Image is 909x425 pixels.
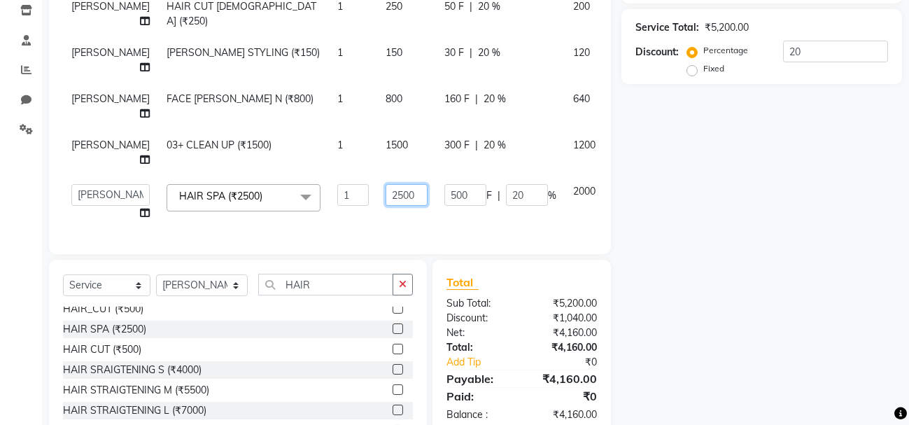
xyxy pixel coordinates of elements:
div: Balance : [436,407,521,422]
span: [PERSON_NAME] [71,92,150,105]
span: 03+ CLEAN UP (₹1500) [167,139,272,151]
div: ₹4,160.00 [521,407,607,422]
div: ₹0 [536,355,607,370]
div: HAIR CUT (₹500) [63,342,141,357]
div: ₹4,160.00 [521,370,607,387]
span: Total [446,275,479,290]
div: Payable: [436,370,521,387]
span: 1 [337,139,343,151]
div: HAIR_CUT (₹500) [63,302,143,316]
a: Add Tip [436,355,536,370]
span: [PERSON_NAME] [71,46,150,59]
div: HAIR SPA (₹2500) [63,322,146,337]
label: Fixed [703,62,724,75]
span: [PERSON_NAME] STYLING (₹150) [167,46,320,59]
a: x [262,190,269,202]
span: 300 F [444,138,470,153]
span: 1200 [573,139,596,151]
label: Percentage [703,44,748,57]
span: 150 [386,46,402,59]
div: HAIR STRAIGTENING M (₹5500) [63,383,209,398]
input: Search or Scan [258,274,393,295]
span: 20 % [478,46,500,60]
span: 1 [337,92,343,105]
div: ₹0 [521,388,607,405]
span: HAIR SPA (₹2500) [179,190,262,202]
span: | [470,46,472,60]
span: 640 [573,92,590,105]
div: ₹1,040.00 [521,311,607,326]
div: Sub Total: [436,296,521,311]
div: Net: [436,326,521,340]
span: 20 % [484,138,506,153]
div: Discount: [436,311,521,326]
div: Discount: [635,45,679,60]
span: 20 % [484,92,506,106]
div: HAIR SRAIGTENING S (₹4000) [63,363,202,377]
span: 1 [337,46,343,59]
div: ₹5,200.00 [705,20,749,35]
div: ₹4,160.00 [521,340,607,355]
div: ₹4,160.00 [521,326,607,340]
span: % [548,188,556,203]
span: 30 F [444,46,464,60]
div: ₹5,200.00 [521,296,607,311]
div: HAIR STRAIGTENING L (₹7000) [63,403,206,418]
div: Total: [436,340,521,355]
span: | [498,188,500,203]
span: | [475,92,478,106]
span: 120 [573,46,590,59]
span: 800 [386,92,402,105]
span: [PERSON_NAME] [71,139,150,151]
span: F [486,188,492,203]
div: Service Total: [635,20,699,35]
span: 1500 [386,139,408,151]
span: 2000 [573,185,596,197]
div: Paid: [436,388,521,405]
span: | [475,138,478,153]
span: 160 F [444,92,470,106]
span: FACE [PERSON_NAME] N (₹800) [167,92,313,105]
